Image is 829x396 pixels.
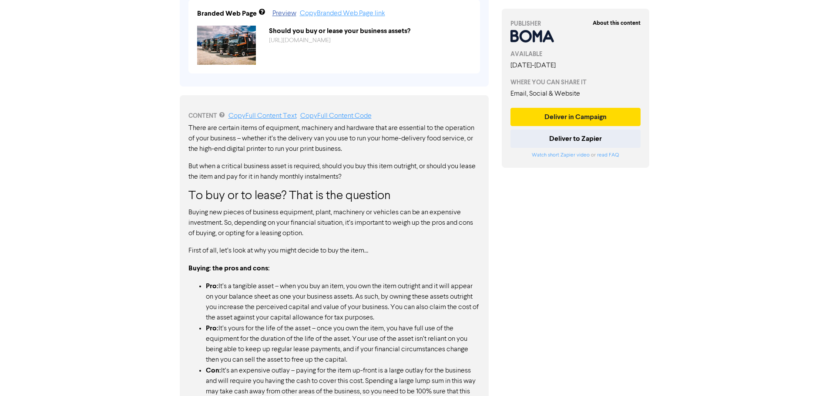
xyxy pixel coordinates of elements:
[510,19,641,28] div: PUBLISHER
[593,20,641,27] strong: About this content
[188,189,480,204] h3: To buy or to lease? That is the question
[510,50,641,59] div: AVAILABLE
[510,89,641,99] div: Email, Social & Website
[262,36,478,45] div: https://public2.bomamarketing.com/cp/1pyba3KqLcnJs87Twyu6QE?sa=1bb9tnFb
[532,153,590,158] a: Watch short Zapier video
[197,8,257,19] div: Branded Web Page
[300,10,385,17] a: Copy Branded Web Page link
[206,281,480,323] li: It’s a tangible asset – when you buy an item, you own the item outright and it will appear on you...
[228,113,297,120] a: Copy Full Content Text
[785,354,829,396] iframe: Chat Widget
[188,161,480,182] p: But when a critical business asset is required, should you buy this item outright, or should you ...
[206,323,480,365] li: It’s yours for the life of the asset – once you own the item, you have full use of the equipment ...
[206,324,218,333] strong: Pro:
[510,151,641,159] div: or
[510,108,641,126] button: Deliver in Campaign
[510,130,641,148] button: Deliver to Zapier
[272,10,296,17] a: Preview
[206,366,221,375] strong: Con:
[188,123,480,154] p: There are certain items of equipment, machinery and hardware that are essential to the operation ...
[262,26,478,36] div: Should you buy or lease your business assets?
[188,207,480,239] p: Buying new pieces of business equipment, plant, machinery or vehicles can be an expensive investm...
[188,111,480,121] div: CONTENT
[597,153,619,158] a: read FAQ
[269,37,331,43] a: [URL][DOMAIN_NAME]
[300,113,372,120] a: Copy Full Content Code
[188,246,480,256] p: First of all, let’s look at why you might decide to buy the item…
[188,264,270,273] strong: Buying: the pros and cons:
[206,282,218,290] strong: Pro:
[510,60,641,71] div: [DATE] - [DATE]
[510,78,641,87] div: WHERE YOU CAN SHARE IT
